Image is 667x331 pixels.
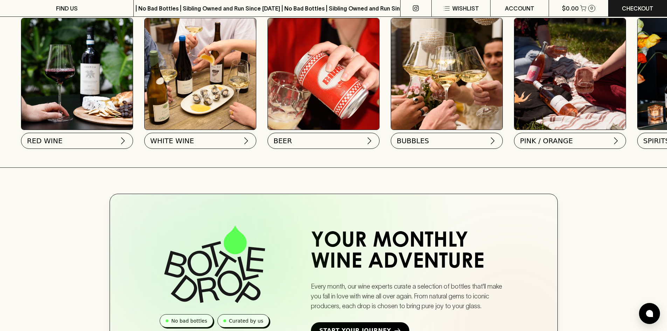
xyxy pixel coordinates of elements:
[646,310,653,317] img: bubble-icon
[145,18,256,130] img: optimise
[311,282,513,311] p: Every month, our wine experts curate a selection of bottles that'll make you fall in love with wi...
[311,231,513,273] h2: Your Monthly Wine Adventure
[150,136,194,146] span: WHITE WINE
[268,18,379,130] img: BIRRA_GOOD-TIMES_INSTA-2 1/optimise?auth=Mjk3MjY0ODMzMw__
[488,137,497,145] img: chevron-right.svg
[622,4,653,13] p: Checkout
[514,133,626,149] button: PINK / ORANGE
[391,18,502,130] img: 2022_Festive_Campaign_INSTA-16 1
[612,137,620,145] img: chevron-right.svg
[391,133,503,149] button: BUBBLES
[144,133,256,149] button: WHITE WINE
[56,4,78,13] p: FIND US
[21,18,133,130] img: Red Wine Tasting
[505,4,534,13] p: ACCOUNT
[119,137,127,145] img: chevron-right.svg
[268,133,380,149] button: BEER
[520,136,573,146] span: PINK / ORANGE
[590,6,593,10] p: 0
[452,4,479,13] p: Wishlist
[514,18,626,130] img: gospel_collab-2 1
[21,133,133,149] button: RED WINE
[242,137,250,145] img: chevron-right.svg
[27,136,63,146] span: RED WINE
[164,225,265,303] img: Bottle Drop
[365,137,374,145] img: chevron-right.svg
[562,4,579,13] p: $0.00
[273,136,292,146] span: BEER
[397,136,429,146] span: BUBBLES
